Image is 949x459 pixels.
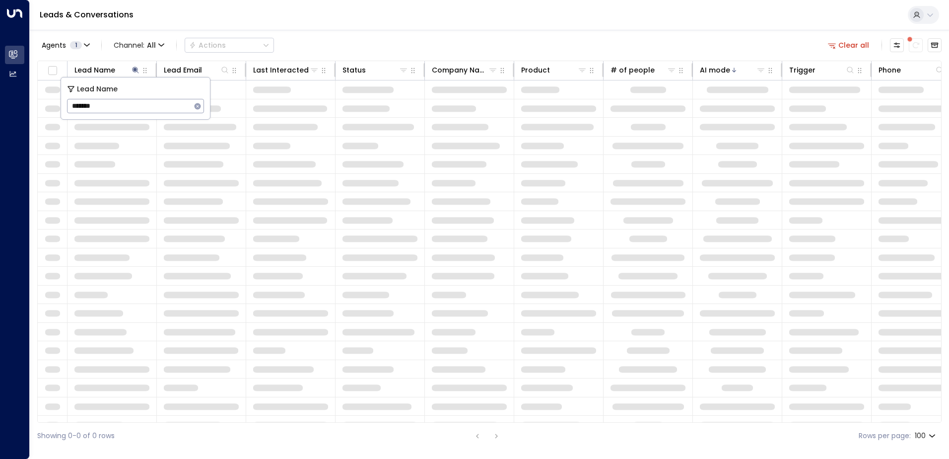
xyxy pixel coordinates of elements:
div: Product [521,64,587,76]
div: Product [521,64,550,76]
div: Status [342,64,366,76]
span: Lead Name [77,83,118,95]
div: Last Interacted [253,64,309,76]
div: 100 [915,429,938,443]
span: 1 [70,41,82,49]
a: Leads & Conversations [40,9,134,20]
nav: pagination navigation [471,430,503,442]
button: Archived Leads [928,38,942,52]
button: Customize [890,38,904,52]
button: Clear all [824,38,874,52]
span: Agents [42,42,66,49]
div: # of people [610,64,677,76]
div: Lead Name [74,64,140,76]
div: # of people [610,64,655,76]
div: Phone [879,64,901,76]
div: Phone [879,64,945,76]
span: There are new threads available. Refresh the grid to view the latest updates. [909,38,923,52]
div: Last Interacted [253,64,319,76]
div: Company Name [432,64,488,76]
label: Rows per page: [859,431,911,441]
div: Lead Name [74,64,115,76]
div: Button group with a nested menu [185,38,274,53]
div: Status [342,64,408,76]
button: Actions [185,38,274,53]
div: Showing 0-0 of 0 rows [37,431,115,441]
div: Lead Email [164,64,202,76]
div: AI mode [700,64,730,76]
div: Trigger [789,64,855,76]
span: All [147,41,156,49]
div: Company Name [432,64,498,76]
button: Agents1 [37,38,93,52]
div: Lead Email [164,64,230,76]
div: AI mode [700,64,766,76]
button: Channel:All [110,38,168,52]
div: Trigger [789,64,815,76]
span: Channel: [110,38,168,52]
div: Actions [189,41,226,50]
